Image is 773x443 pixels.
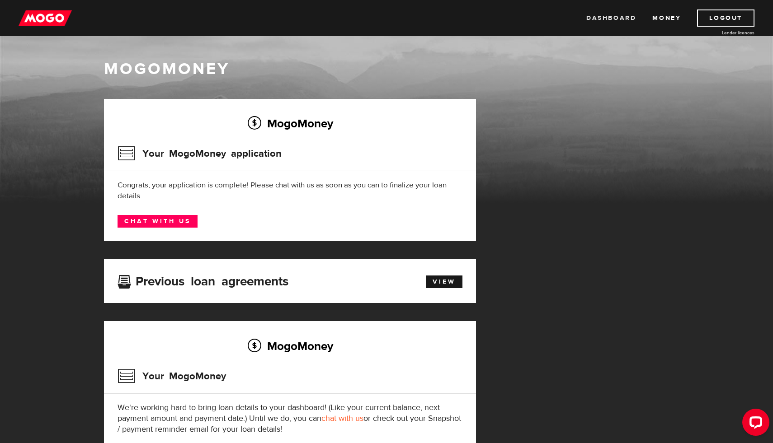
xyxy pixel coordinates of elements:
a: Money [652,9,681,27]
a: Chat with us [118,215,198,228]
h1: MogoMoney [104,60,669,79]
iframe: LiveChat chat widget [735,405,773,443]
a: View [426,275,462,288]
div: Congrats, your application is complete! Please chat with us as soon as you can to finalize your l... [118,180,462,201]
h2: MogoMoney [118,336,462,355]
img: mogo_logo-11ee424be714fa7cbb0f0f49df9e16ec.png [19,9,72,27]
a: chat with us [321,413,363,424]
a: Lender licences [687,29,754,36]
a: Dashboard [586,9,636,27]
p: We're working hard to bring loan details to your dashboard! (Like your current balance, next paym... [118,402,462,435]
a: Logout [697,9,754,27]
h3: Previous loan agreements [118,274,288,286]
h3: Your MogoMoney [118,364,226,388]
h2: MogoMoney [118,114,462,133]
h3: Your MogoMoney application [118,142,282,165]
